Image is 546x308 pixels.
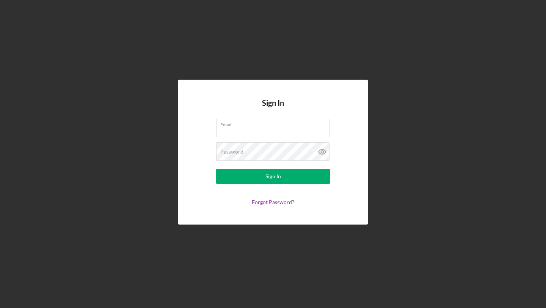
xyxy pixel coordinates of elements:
[262,99,284,119] h4: Sign In
[265,169,281,184] div: Sign In
[252,199,294,205] a: Forgot Password?
[220,119,329,127] label: Email
[220,149,243,155] label: Password
[216,169,330,184] button: Sign In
